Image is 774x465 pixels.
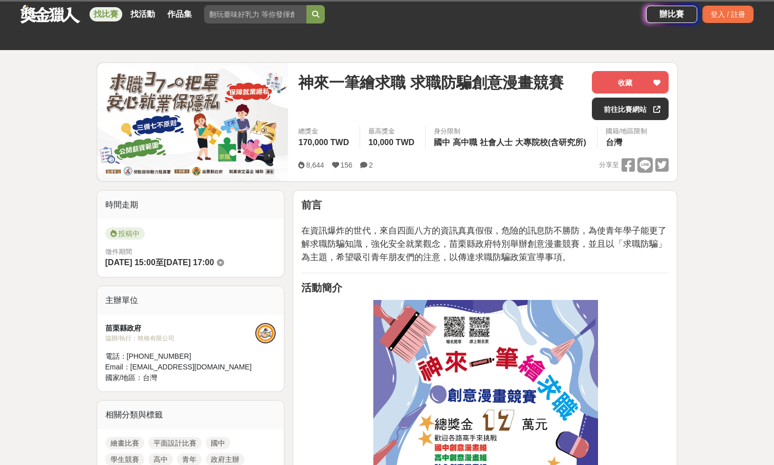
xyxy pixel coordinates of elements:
span: 8,644 [306,161,324,169]
span: 170,000 TWD [298,138,349,147]
span: 156 [341,161,352,169]
img: Cover Image [97,63,289,181]
span: 總獎金 [298,126,351,136]
div: 電話： [PHONE_NUMBER] [105,351,256,362]
span: 10,000 TWD [368,138,414,147]
span: 至 [156,258,164,267]
span: 台灣 [606,138,622,147]
div: 登入 / 註冊 [702,6,754,23]
span: 在資訊爆炸的世代，來自四面八方的資訊真真假假，危險的訊息防不勝防，為使青年學子能更了解求職防騙知識，強化安全就業觀念，苗栗縣政府特別舉辦創意漫畫競賽，並且以「求職防騙」為主題，希望吸引青年朋友們... [301,225,667,262]
button: 收藏 [592,71,669,94]
span: 高中職 [453,138,477,147]
div: 主辦單位 [97,286,284,315]
a: 作品集 [163,7,196,21]
div: Email： [EMAIL_ADDRESS][DOMAIN_NAME] [105,362,256,373]
a: 繪畫比賽 [105,437,144,449]
span: 社會人士 [480,138,513,147]
span: 分享至 [599,157,619,173]
span: 2 [369,161,373,169]
a: 前往比賽網站 [592,98,669,120]
strong: 前言 [301,199,322,211]
a: 辦比賽 [646,6,697,23]
span: 國家/地區： [105,374,143,382]
a: 國中 [206,437,230,449]
span: 台灣 [143,374,157,382]
div: 身分限制 [434,126,589,136]
span: 最高獎金 [368,126,417,136]
span: [DATE] 17:00 [164,258,214,267]
span: 徵件期間 [105,248,132,255]
a: 找活動 [126,7,159,21]
input: 翻玩臺味好乳力 等你發揮創意！ [204,5,306,24]
span: 大專院校(含研究所) [515,138,586,147]
strong: 活動簡介 [301,282,342,293]
div: 時間走期 [97,191,284,219]
div: 國籍/地區限制 [606,126,648,136]
div: 協辦/執行： 映格有限公司 [105,334,256,343]
span: 國中 [434,138,450,147]
div: 苗栗縣政府 [105,323,256,334]
span: [DATE] 15:00 [105,258,156,267]
div: 相關分類與標籤 [97,401,284,429]
a: 平面設計比賽 [148,437,202,449]
a: 找比賽 [90,7,122,21]
span: 投稿中 [105,227,145,240]
span: 神來一筆繪求職 求職防騙創意漫畫競賽 [298,71,563,94]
